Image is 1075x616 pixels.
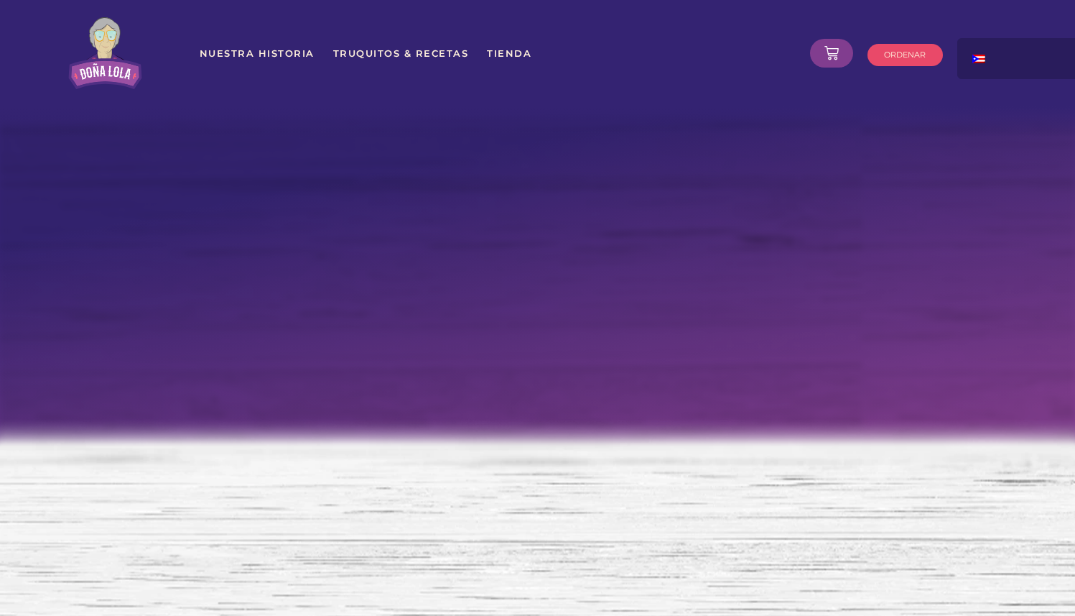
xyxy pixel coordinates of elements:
nav: Menu [199,40,789,66]
a: ORDENAR [867,44,943,66]
a: Truquitos & Recetas [332,40,470,66]
span: ORDENAR [884,51,926,59]
a: Tienda [486,40,532,66]
img: Spanish [972,55,985,63]
a: Nuestra Historia [199,40,315,66]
